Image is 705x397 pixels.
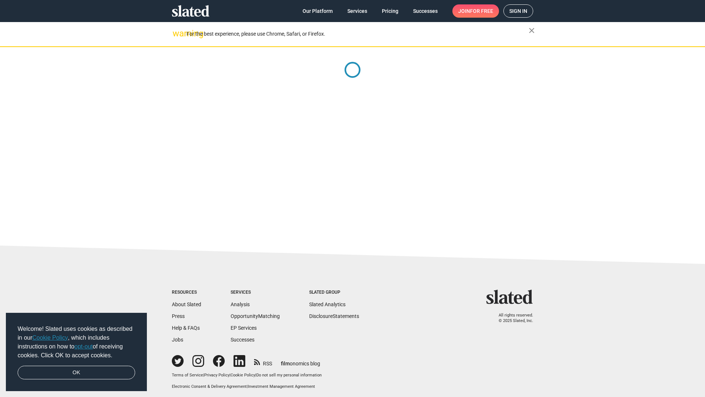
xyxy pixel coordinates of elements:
[256,373,322,378] button: Do not sell my personal information
[255,373,256,378] span: |
[172,325,200,331] a: Help & FAQs
[309,313,359,319] a: DisclosureStatements
[231,373,255,378] a: Cookie Policy
[6,313,147,391] div: cookieconsent
[527,26,536,35] mat-icon: close
[231,325,257,331] a: EP Services
[247,384,248,389] span: |
[413,4,438,18] span: Successes
[203,373,204,378] span: |
[452,4,499,18] a: Joinfor free
[204,373,229,378] a: Privacy Policy
[75,343,93,350] a: opt-out
[347,4,367,18] span: Services
[172,384,247,389] a: Electronic Consent & Delivery Agreement
[376,4,404,18] a: Pricing
[231,337,254,343] a: Successes
[491,313,533,323] p: All rights reserved. © 2025 Slated, Inc.
[231,301,250,307] a: Analysis
[470,4,493,18] span: for free
[248,384,315,389] a: Investment Management Agreement
[173,29,181,38] mat-icon: warning
[382,4,398,18] span: Pricing
[172,290,201,296] div: Resources
[407,4,444,18] a: Successes
[172,301,201,307] a: About Slated
[509,5,527,17] span: Sign in
[297,4,339,18] a: Our Platform
[231,313,280,319] a: OpportunityMatching
[503,4,533,18] a: Sign in
[303,4,333,18] span: Our Platform
[254,356,272,367] a: RSS
[172,313,185,319] a: Press
[229,373,231,378] span: |
[172,373,203,378] a: Terms of Service
[458,4,493,18] span: Join
[32,335,68,341] a: Cookie Policy
[281,354,320,367] a: filmonomics blog
[309,301,346,307] a: Slated Analytics
[172,337,183,343] a: Jobs
[187,29,529,39] div: For the best experience, please use Chrome, Safari, or Firefox.
[18,366,135,380] a: dismiss cookie message
[18,325,135,360] span: Welcome! Slated uses cookies as described in our , which includes instructions on how to of recei...
[309,290,359,296] div: Slated Group
[231,290,280,296] div: Services
[281,361,290,366] span: film
[341,4,373,18] a: Services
